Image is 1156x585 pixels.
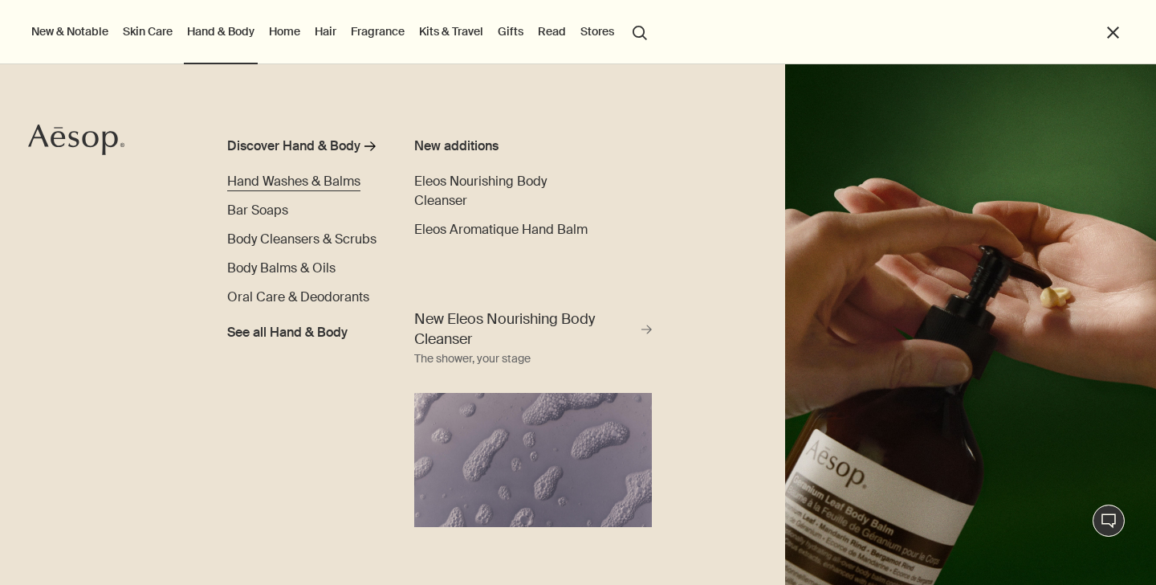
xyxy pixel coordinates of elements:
a: Hand & Body [184,21,258,42]
div: Discover Hand & Body [227,137,360,156]
a: Read [535,21,569,42]
a: Eleos Aromatique Hand Balm [414,220,588,239]
a: Body Cleansers & Scrubs [227,230,377,249]
span: Body Cleansers & Scrubs [227,231,377,247]
div: New additions [414,137,600,156]
div: The shower, your stage [414,350,531,369]
svg: Aesop [28,124,124,156]
img: A hand holding the pump dispensing Geranium Leaf Body Balm on to hand. [785,64,1156,585]
a: Aesop [28,124,124,160]
button: Stores [577,21,617,42]
button: New & Notable [28,21,112,42]
span: Bar Soaps [227,202,288,219]
span: Oral Care & Deodorants [227,288,369,305]
a: Body Balms & Oils [227,259,336,278]
a: Eleos Nourishing Body Cleanser [414,172,600,211]
a: Hand Washes & Balms [227,172,360,191]
span: Hand Washes & Balms [227,173,360,190]
a: Skin Care [120,21,176,42]
a: Bar Soaps [227,201,288,220]
a: Gifts [495,21,527,42]
a: Discover Hand & Body [227,137,379,162]
a: See all Hand & Body [227,317,348,342]
button: Close the Menu [1104,23,1122,42]
button: Open search [625,16,654,47]
a: Oral Care & Deodorants [227,288,369,307]
a: Home [266,21,303,42]
a: Hair [311,21,340,42]
button: Live Assistance [1093,505,1125,537]
a: Kits & Travel [416,21,486,42]
a: New Eleos Nourishing Body Cleanser The shower, your stageBody cleanser foam in purple background [410,305,657,527]
span: Eleos Nourishing Body Cleanser [414,173,547,209]
span: Eleos Aromatique Hand Balm [414,221,588,238]
span: New Eleos Nourishing Body Cleanser [414,309,638,350]
span: Body Balms & Oils [227,260,336,276]
a: Fragrance [348,21,408,42]
span: See all Hand & Body [227,323,348,342]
